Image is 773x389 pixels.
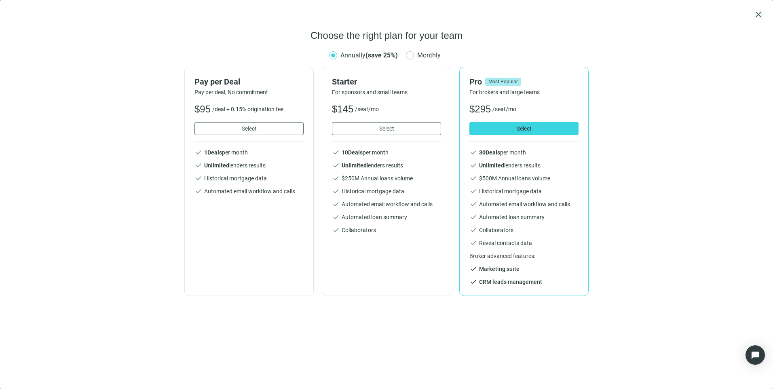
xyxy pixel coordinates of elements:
li: Historical mortgage data [332,187,441,195]
span: lenders results [204,161,266,169]
span: check [469,174,477,182]
span: lenders results [342,161,403,169]
span: check [194,187,203,195]
button: Select [469,122,579,135]
span: Select [517,125,532,132]
b: Unlimited [479,162,504,169]
div: Pay per deal, No commitment [194,88,304,96]
span: $ 500 M Annual loans volume [479,174,550,182]
span: check [332,187,340,195]
span: check [332,161,340,169]
li: Automated loan summary [469,213,579,221]
span: per month [204,148,248,156]
span: per month [479,148,526,156]
span: /deal + 0.15% origination fee [212,105,283,113]
span: per month [342,148,389,156]
b: Unlimited [204,162,229,169]
li: Historical mortgage data [194,174,304,182]
button: Select [332,122,441,135]
span: check [332,200,340,208]
div: For sponsors and small teams [332,88,441,96]
li: Automated loan summary [332,213,441,221]
span: $ 250 M Annual loans volume [342,174,413,182]
span: check [469,239,477,247]
div: For brokers and large teams [469,88,579,96]
span: check [469,226,477,234]
span: $ 145 [332,103,353,116]
span: Annually [340,51,398,59]
span: check [469,200,477,208]
span: check [469,148,477,156]
span: check [469,161,477,169]
h2: Pro [469,77,482,87]
span: /seat/mo [355,105,379,113]
b: 30 Deals [479,149,500,156]
b: 1 Deals [204,149,222,156]
span: check [332,213,340,221]
b: 10 Deals [342,149,363,156]
span: check [194,174,203,182]
span: $ 295 [469,103,491,116]
li: Collaborators [332,226,441,234]
li: CRM leads management [469,278,579,286]
li: Collaborators [469,226,579,234]
span: Select [379,125,394,132]
h2: Starter [332,77,357,87]
span: check [469,265,477,273]
li: Historical mortgage data [469,187,579,195]
span: $ 95 [194,103,211,116]
p: Broker advanced features: [469,252,579,260]
span: Most Popular [485,78,521,86]
b: Unlimited [342,162,367,169]
span: check [469,187,477,195]
span: check [332,174,340,182]
button: Select [194,122,304,135]
b: (save 25%) [365,51,398,59]
span: check [469,213,477,221]
span: check [469,278,477,286]
li: Automated email workflow and calls [469,200,579,208]
h1: Choose the right plan for your team [310,29,463,42]
span: check [332,148,340,156]
li: Automated email workflow and calls [194,187,304,195]
span: check [194,148,203,156]
li: Marketing suite [469,265,579,273]
span: /seat/mo [492,105,516,113]
span: check [194,161,203,169]
h2: Pay per Deal [194,77,240,87]
span: Monthly [414,50,444,60]
li: Reveal contacts data [469,239,579,247]
div: Open Intercom Messenger [746,345,765,365]
span: lenders results [479,161,541,169]
li: Automated email workflow and calls [332,200,441,208]
span: Select [242,125,257,132]
button: close [754,10,763,19]
span: check [332,226,340,234]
